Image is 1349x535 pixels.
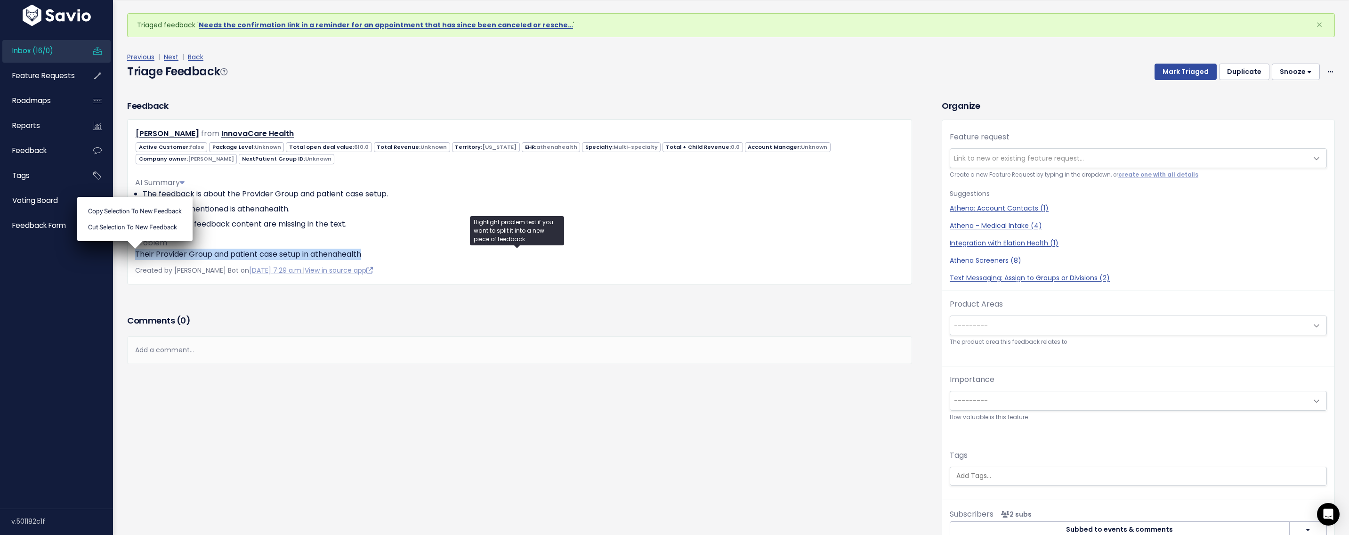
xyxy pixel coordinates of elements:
a: Athena - Medical Intake (4) [950,221,1327,231]
label: Feature request [950,131,1010,143]
span: Multi-specialty [614,143,658,151]
a: View in source app [305,266,373,275]
li: Copy selection to new Feedback [81,203,189,219]
a: [DATE] 7:29 a.m. [249,266,303,275]
button: Mark Triaged [1155,64,1217,81]
p: Their Provider Group and patient case setup in athenahealth [135,249,904,260]
button: Duplicate [1219,64,1269,81]
small: How valuable is this feature [950,413,1327,422]
span: AI Summary [135,177,185,188]
h3: Organize [942,99,1335,112]
span: [US_STATE] [482,143,517,151]
a: Previous [127,52,154,62]
a: Reports [2,115,78,137]
a: Needs the confirmation link in a reminder for an appointment that has since been canceled or resche… [199,20,573,30]
a: Integration with Elation Health (1) [950,238,1327,248]
a: InnovaCare Health [221,128,294,139]
h3: Feedback [127,99,168,112]
span: Inbox (16/0) [12,46,53,56]
a: Feedback form [2,215,78,236]
h4: Triage Feedback [127,63,227,80]
span: Territory: [452,142,520,152]
label: Tags [950,450,968,461]
span: Specialty: [582,142,661,152]
p: Suggestions [950,188,1327,200]
button: Close [1307,14,1332,36]
span: --------- [954,321,988,330]
span: Reports [12,121,40,130]
span: Unknown [255,143,281,151]
a: create one with all details [1118,171,1198,178]
div: Highlight problem text if you want to split it into a new piece of feedback [470,216,564,245]
a: Feedback [2,140,78,162]
span: Voting Board [12,195,58,205]
span: Created by [PERSON_NAME] Bot on | [135,266,373,275]
span: Subscribers [950,509,994,519]
a: Voting Board [2,190,78,211]
span: <p><strong>Subscribers</strong><br><br> - Cory Hoover<br> - Revanth Korrapolu<br> </p> [997,510,1032,519]
a: Next [164,52,178,62]
span: Tags [12,170,30,180]
span: Total Revenue: [374,142,450,152]
span: Unknown [420,143,447,151]
span: Feedback [12,146,47,155]
span: Roadmaps [12,96,51,105]
li: Cut selection to new Feedback [81,219,189,235]
span: Link to new or existing feature request... [954,154,1084,163]
span: 610.0 [354,143,369,151]
a: [PERSON_NAME] [136,128,199,139]
span: 0.0 [731,143,740,151]
div: Add a comment... [127,336,912,364]
span: | [156,52,162,62]
span: | [180,52,186,62]
a: Athena Screeners (8) [950,256,1327,266]
span: Package Level: [209,142,284,152]
div: Triaged feedback ' ' [127,13,1335,37]
span: Total open deal value: [286,142,372,152]
a: Feature Requests [2,65,78,87]
li: The feedback is about the Provider Group and patient case setup. [143,188,904,200]
span: Unknown [305,155,331,162]
a: Tags [2,165,78,186]
span: Feedback form [12,220,66,230]
span: × [1316,17,1323,32]
span: Unknown [801,143,827,151]
div: v.501182c1f [11,509,113,534]
img: logo-white.9d6f32f41409.svg [20,5,93,26]
span: NextPatient Group ID: [239,154,334,164]
span: 0 [180,315,186,326]
small: Create a new Feature Request by typing in the dropdown, or . [950,170,1327,180]
input: Add Tags... [953,471,1326,481]
a: Back [188,52,203,62]
h3: Comments ( ) [127,314,912,327]
span: athenahealth [536,143,577,151]
a: Roadmaps [2,90,78,112]
a: Text Messaging: Assign to Groups or Divisions (2) [950,273,1327,283]
a: Inbox (16/0) [2,40,78,62]
li: The system mentioned is athenahealth. [143,203,904,215]
small: The product area this feedback relates to [950,337,1327,347]
div: Open Intercom Messenger [1317,503,1340,526]
a: Athena: Account Contacts (1) [950,203,1327,213]
button: Snooze [1272,64,1320,81]
span: Feature Requests [12,71,75,81]
span: EHR: [522,142,580,152]
span: [PERSON_NAME] [188,155,234,162]
span: Total + Child Revenue: [662,142,743,152]
span: Company owner: [136,154,237,164]
span: false [190,143,204,151]
label: Importance [950,374,994,385]
span: --------- [954,396,988,405]
span: from [201,128,219,139]
label: Product Areas [950,299,1003,310]
span: Active Customer: [136,142,207,152]
span: Account Manager: [745,142,831,152]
